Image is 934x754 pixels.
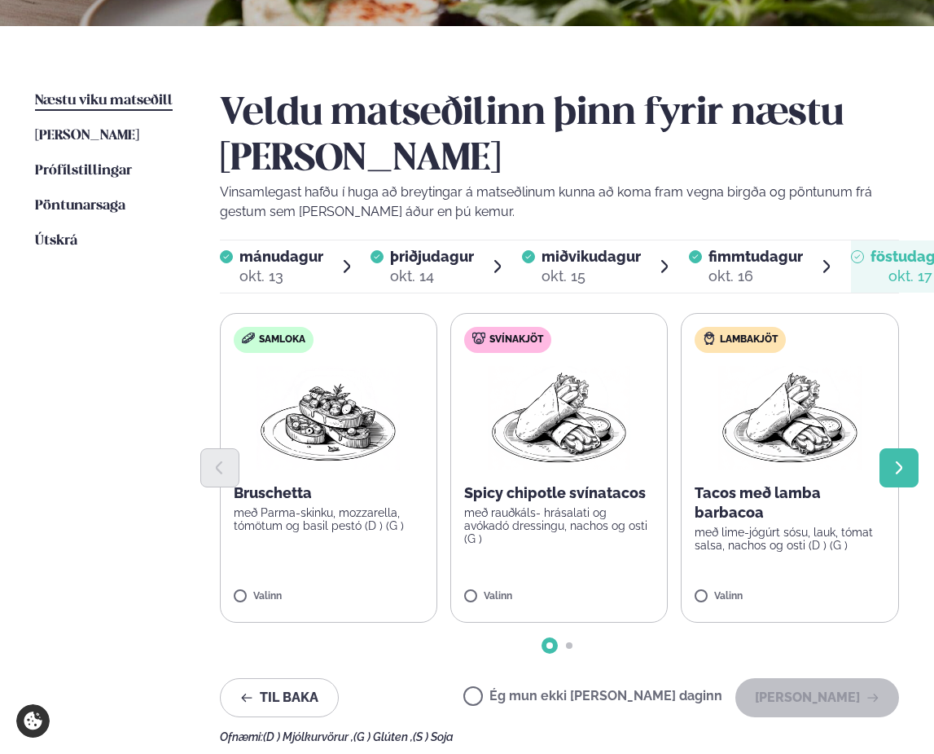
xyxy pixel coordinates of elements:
[220,678,339,717] button: Til baka
[35,199,125,213] span: Pöntunarsaga
[703,332,716,345] img: Lamb.svg
[390,267,474,286] div: okt. 14
[489,333,543,346] span: Svínakjöt
[35,94,173,108] span: Næstu viku matseðill
[239,248,323,265] span: mánudagur
[708,248,803,265] span: fimmtudagur
[35,129,139,143] span: [PERSON_NAME]
[220,183,900,222] p: Vinsamlegast hafðu í huga að breytingar á matseðlinum kunna að koma fram vegna birgða og pöntunum...
[488,366,631,470] img: Wraps.png
[546,642,553,649] span: Go to slide 1
[35,126,139,146] a: [PERSON_NAME]
[263,730,353,743] span: (D ) Mjólkurvörur ,
[464,506,654,545] p: með rauðkáls- hrásalati og avókadó dressingu, nachos og osti (G )
[259,333,305,346] span: Samloka
[35,161,132,181] a: Prófílstillingar
[464,483,654,503] p: Spicy chipotle svínatacos
[257,366,400,470] img: Bruschetta.png
[35,234,77,248] span: Útskrá
[35,164,132,178] span: Prófílstillingar
[16,704,50,738] a: Cookie settings
[735,678,899,717] button: [PERSON_NAME]
[542,248,641,265] span: miðvikudagur
[695,483,884,523] p: Tacos með lamba barbacoa
[35,196,125,216] a: Pöntunarsaga
[390,248,474,265] span: þriðjudagur
[472,332,485,345] img: pork.svg
[542,267,641,286] div: okt. 15
[234,506,423,532] p: með Parma-skinku, mozzarella, tómötum og basil pestó (D ) (G )
[695,526,884,552] p: með lime-jógúrt sósu, lauk, tómat salsa, nachos og osti (D ) (G )
[220,730,900,743] div: Ofnæmi:
[718,366,862,470] img: Wraps.png
[239,267,323,286] div: okt. 13
[200,448,239,487] button: Previous slide
[879,448,919,487] button: Next slide
[566,642,572,649] span: Go to slide 2
[242,333,255,344] img: sandwich-new-16px.svg
[353,730,413,743] span: (G ) Glúten ,
[413,730,454,743] span: (S ) Soja
[220,91,900,183] h2: Veldu matseðilinn þinn fyrir næstu [PERSON_NAME]
[35,231,77,251] a: Útskrá
[720,333,778,346] span: Lambakjöt
[234,483,423,503] p: Bruschetta
[708,267,803,286] div: okt. 16
[35,91,173,111] a: Næstu viku matseðill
